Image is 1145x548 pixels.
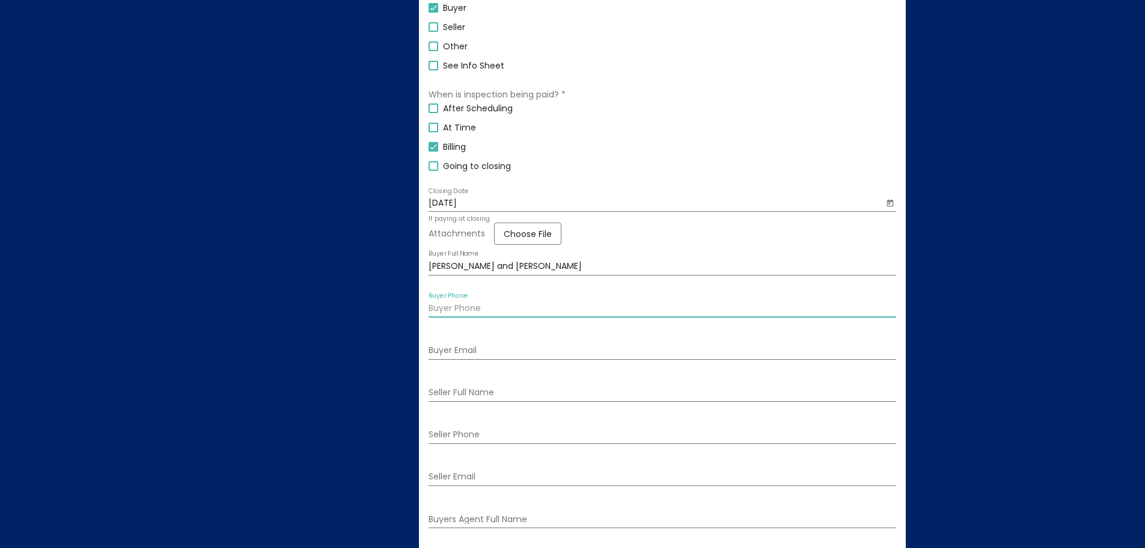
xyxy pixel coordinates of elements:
input: Buyer Phone [429,304,896,313]
span: Buyer [443,1,466,15]
button: Choose Files for Upload [494,223,561,245]
span: Other [443,39,468,54]
mat-label: Attachments [429,227,494,239]
input: Seller Email [429,472,896,482]
span: After Scheduling [443,101,513,115]
span: Choose File [504,228,552,240]
span: Seller [443,20,465,34]
input: Closing Date [429,199,884,208]
mat-label: When is inspection being paid? [429,88,575,100]
span: At Time [443,120,476,135]
button: Open calendar [884,196,896,209]
input: Seller Full Name [429,388,896,398]
span: Billing [443,140,466,154]
mat-hint: If paying at closing [429,215,490,223]
span: Going to closing [443,159,511,173]
input: Seller Phone [429,430,896,440]
input: Buyer Email [429,346,896,356]
input: Buyer Full Name [429,262,896,271]
input: Buyers Agent Full Name [429,515,896,525]
span: See Info Sheet [443,58,504,73]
